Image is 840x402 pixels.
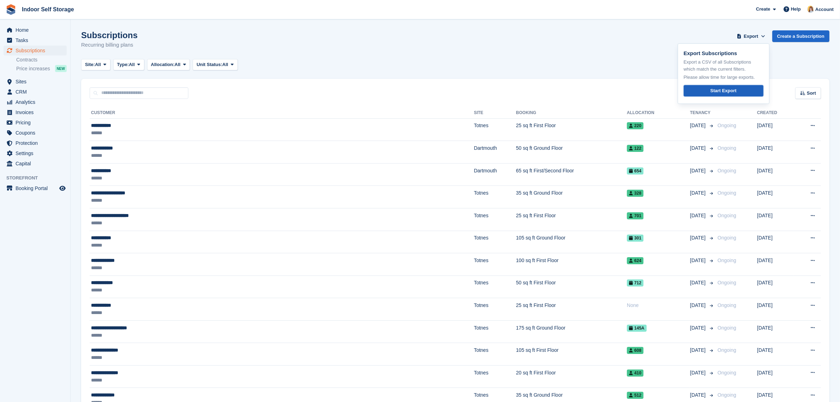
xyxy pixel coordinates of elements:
[718,325,736,331] span: Ongoing
[151,61,175,68] span: Allocation:
[690,167,707,175] span: [DATE]
[16,159,58,169] span: Capital
[516,320,627,343] td: 175 sq ft Ground Floor
[474,365,516,388] td: Totnes
[85,61,95,68] span: Site:
[474,320,516,343] td: Totnes
[807,6,814,13] img: Joanne Smith
[757,208,794,231] td: [DATE]
[627,347,643,354] span: 608
[744,33,758,40] span: Export
[757,118,794,141] td: [DATE]
[16,148,58,158] span: Settings
[690,107,715,119] th: Tenancy
[16,77,58,87] span: Sites
[516,141,627,164] td: 50 sq ft Ground Floor
[684,59,763,72] p: Export a CSV of all Subscriptions which match the current filters.
[516,186,627,208] td: 35 sq ft Ground Floor
[81,59,110,71] button: Site: All
[516,253,627,276] td: 100 sq ft First Floor
[4,25,67,35] a: menu
[757,298,794,321] td: [DATE]
[4,159,67,169] a: menu
[756,6,770,13] span: Create
[16,118,58,128] span: Pricing
[718,280,736,285] span: Ongoing
[815,6,834,13] span: Account
[147,59,190,71] button: Allocation: All
[684,85,763,97] a: Start Export
[516,231,627,253] td: 105 sq ft Ground Floor
[197,61,222,68] span: Unit Status:
[757,107,794,119] th: Created
[690,189,707,197] span: [DATE]
[4,118,67,128] a: menu
[16,65,67,72] a: Price increases NEW
[16,128,58,138] span: Coupons
[627,235,643,242] span: 301
[16,97,58,107] span: Analytics
[117,61,129,68] span: Type:
[627,279,643,286] span: 712
[690,257,707,264] span: [DATE]
[718,123,736,128] span: Ongoing
[757,253,794,276] td: [DATE]
[627,392,643,399] span: 512
[710,87,736,94] div: Start Export
[718,213,736,218] span: Ongoing
[4,35,67,45] a: menu
[718,235,736,241] span: Ongoing
[627,212,643,219] span: 701
[757,231,794,253] td: [DATE]
[516,343,627,366] td: 105 sq ft First Floor
[627,145,643,152] span: 122
[772,30,829,42] a: Create a Subscription
[690,122,707,129] span: [DATE]
[757,141,794,164] td: [DATE]
[627,257,643,264] span: 624
[6,175,70,182] span: Storefront
[16,57,67,63] a: Contracts
[690,234,707,242] span: [DATE]
[516,107,627,119] th: Booking
[690,324,707,332] span: [DATE]
[690,302,707,309] span: [DATE]
[474,253,516,276] td: Totnes
[736,30,767,42] button: Export
[129,61,135,68] span: All
[222,61,228,68] span: All
[113,59,144,71] button: Type: All
[516,298,627,321] td: 25 sq ft First Floor
[4,107,67,117] a: menu
[16,25,58,35] span: Home
[516,163,627,186] td: 65 sq ft First/Second Floor
[16,183,58,193] span: Booking Portal
[757,186,794,208] td: [DATE]
[16,35,58,45] span: Tasks
[757,320,794,343] td: [DATE]
[474,141,516,164] td: Dartmouth
[690,369,707,377] span: [DATE]
[627,190,643,197] span: 328
[718,347,736,353] span: Ongoing
[718,168,736,173] span: Ongoing
[718,370,736,376] span: Ongoing
[718,190,736,196] span: Ongoing
[4,183,67,193] a: menu
[193,59,237,71] button: Unit Status: All
[757,276,794,298] td: [DATE]
[718,258,736,263] span: Ongoing
[474,118,516,141] td: Totnes
[4,138,67,148] a: menu
[516,208,627,231] td: 25 sq ft First Floor
[684,49,763,58] p: Export Subscriptions
[95,61,101,68] span: All
[474,107,516,119] th: Site
[474,343,516,366] td: Totnes
[81,41,138,49] p: Recurring billing plans
[757,365,794,388] td: [DATE]
[627,370,643,377] span: 410
[4,128,67,138] a: menu
[474,231,516,253] td: Totnes
[690,144,707,152] span: [DATE]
